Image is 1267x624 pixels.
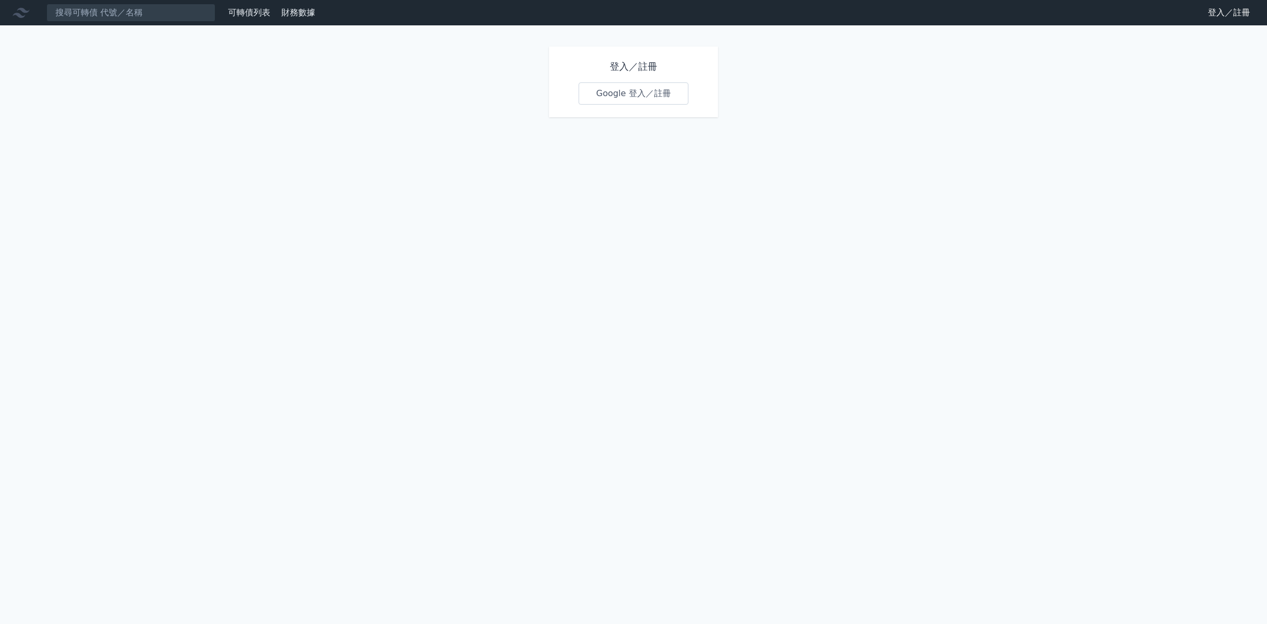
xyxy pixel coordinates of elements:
h1: 登入／註冊 [579,59,688,74]
a: 財務數據 [281,7,315,17]
input: 搜尋可轉債 代號／名稱 [46,4,215,22]
a: Google 登入／註冊 [579,82,688,105]
a: 登入／註冊 [1199,4,1259,21]
a: 可轉債列表 [228,7,270,17]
